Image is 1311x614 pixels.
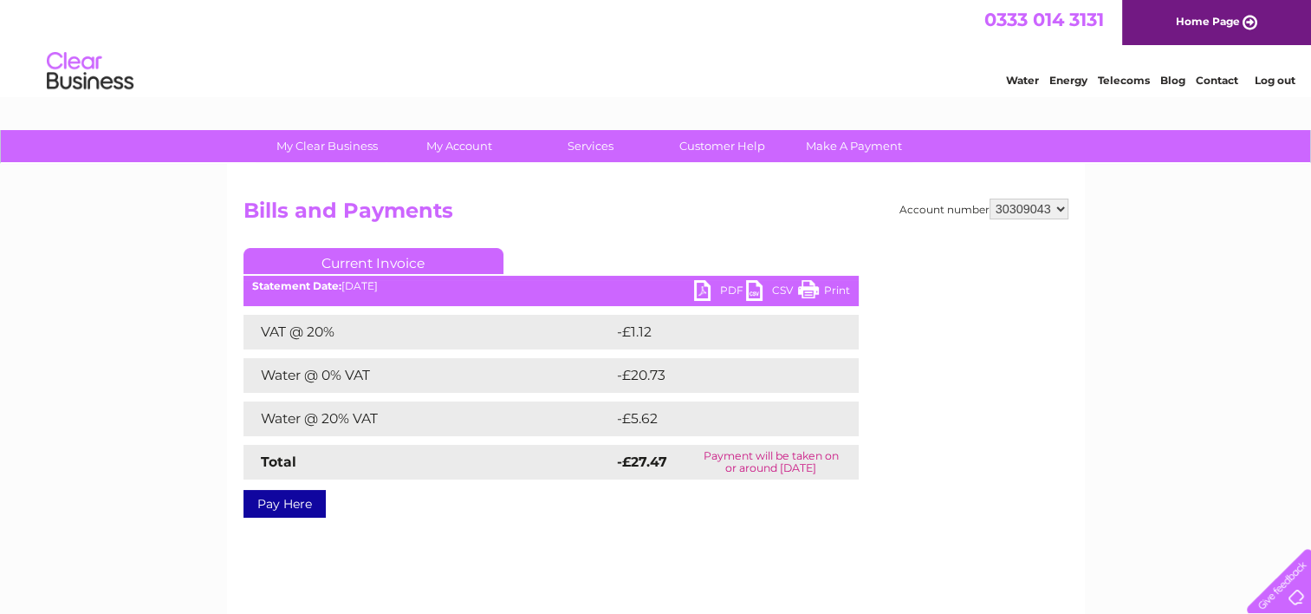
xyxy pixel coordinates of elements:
[1098,74,1150,87] a: Telecoms
[243,199,1068,232] h2: Bills and Payments
[243,280,859,292] div: [DATE]
[694,280,746,305] a: PDF
[243,402,613,436] td: Water @ 20% VAT
[782,130,925,162] a: Make A Payment
[243,248,503,274] a: Current Invoice
[1006,74,1039,87] a: Water
[1196,74,1238,87] a: Contact
[613,402,822,436] td: -£5.62
[684,445,858,480] td: Payment will be taken on or around [DATE]
[613,315,818,349] td: -£1.12
[984,9,1104,30] a: 0333 014 3131
[1254,74,1295,87] a: Log out
[261,454,296,470] strong: Total
[798,280,850,305] a: Print
[899,199,1068,219] div: Account number
[519,130,662,162] a: Services
[243,315,613,349] td: VAT @ 20%
[651,130,794,162] a: Customer Help
[247,10,1066,84] div: Clear Business is a trading name of Verastar Limited (registered in [GEOGRAPHIC_DATA] No. 3667643...
[387,130,530,162] a: My Account
[1160,74,1185,87] a: Blog
[256,130,399,162] a: My Clear Business
[243,358,613,393] td: Water @ 0% VAT
[243,490,326,518] a: Pay Here
[613,358,827,393] td: -£20.73
[46,45,134,98] img: logo.png
[617,454,667,470] strong: -£27.47
[1049,74,1087,87] a: Energy
[252,279,341,292] b: Statement Date:
[746,280,798,305] a: CSV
